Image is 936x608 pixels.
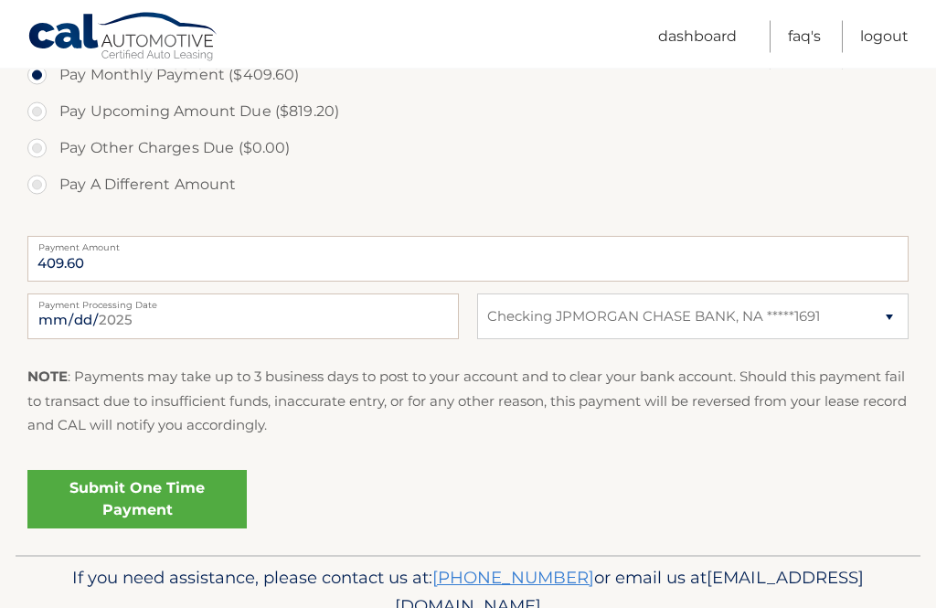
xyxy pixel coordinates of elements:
a: [PHONE_NUMBER] [432,568,594,589]
input: Payment Amount [27,237,909,283]
label: Pay Upcoming Amount Due ($819.20) [27,94,909,131]
a: Logout [860,21,909,53]
a: Cal Automotive [27,12,219,65]
label: Payment Amount [27,237,909,251]
label: Pay Other Charges Due ($0.00) [27,131,909,167]
p: : Payments may take up to 3 business days to post to your account and to clear your bank account.... [27,366,909,438]
a: FAQ's [788,21,821,53]
input: Payment Date [27,294,459,340]
a: Dashboard [658,21,737,53]
label: Pay Monthly Payment ($409.60) [27,58,909,94]
a: Submit One Time Payment [27,471,247,529]
label: Pay A Different Amount [27,167,909,204]
strong: NOTE [27,368,68,386]
label: Payment Processing Date [27,294,459,309]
